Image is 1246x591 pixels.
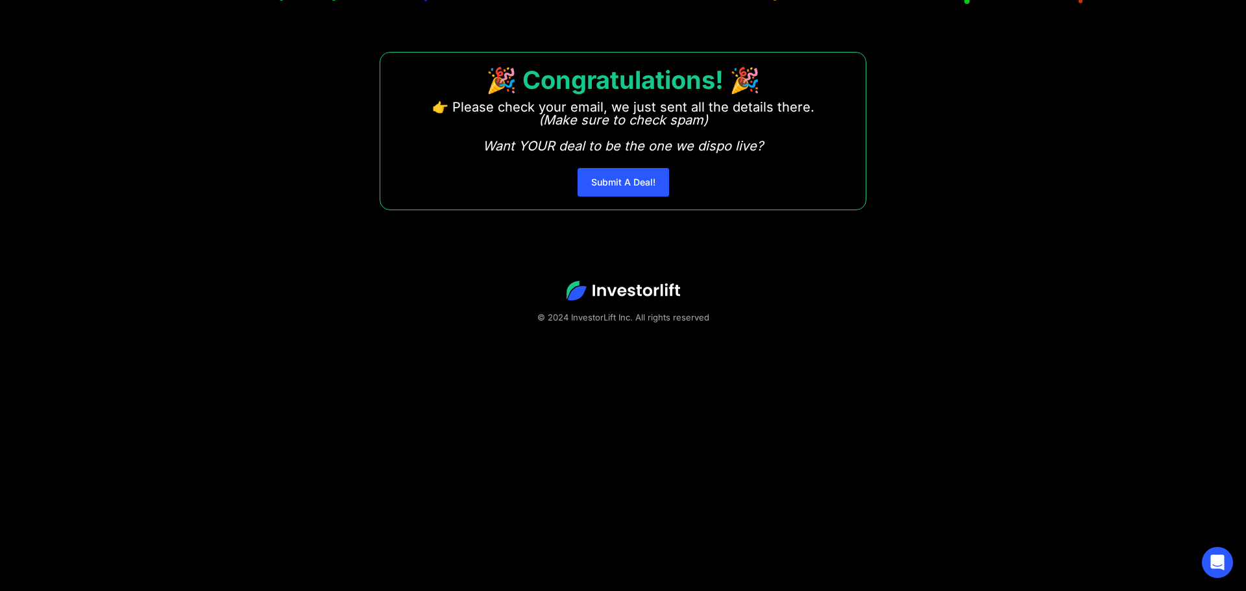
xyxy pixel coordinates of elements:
[432,101,814,152] p: 👉 Please check your email, we just sent all the details there. ‍
[486,65,760,95] strong: 🎉 Congratulations! 🎉
[45,311,1201,324] div: © 2024 InvestorLift Inc. All rights reserved
[1202,547,1233,578] div: Open Intercom Messenger
[483,112,763,154] em: (Make sure to check spam) Want YOUR deal to be the one we dispo live?
[578,168,669,197] a: Submit A Deal!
